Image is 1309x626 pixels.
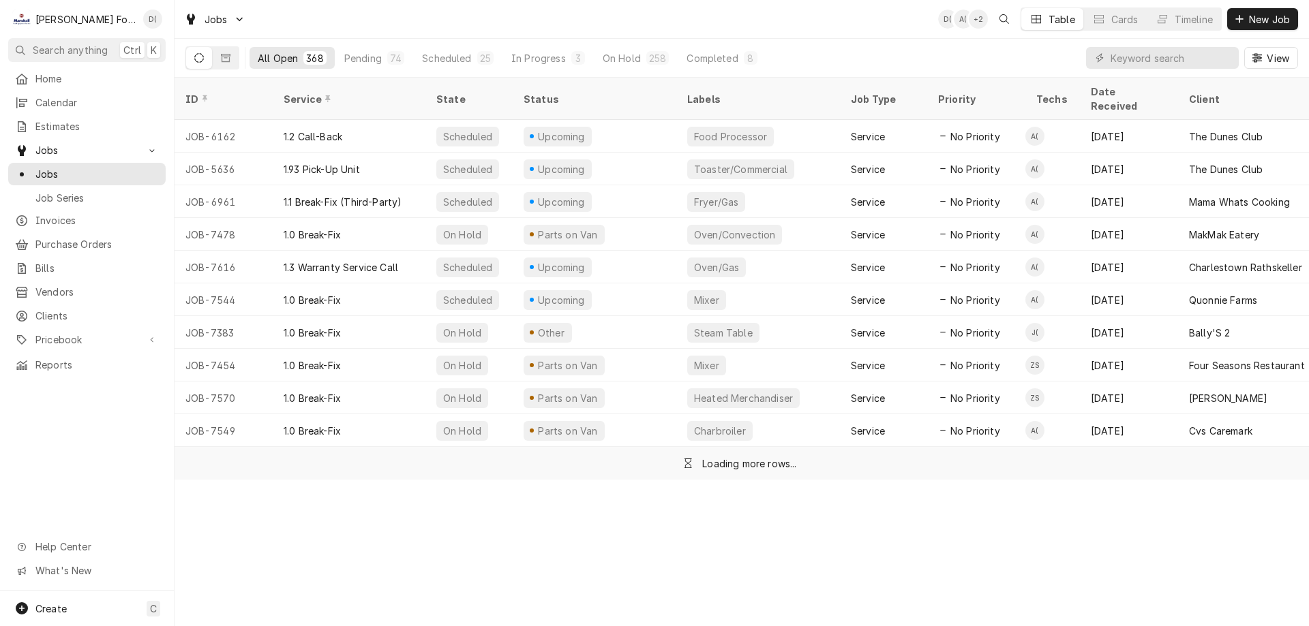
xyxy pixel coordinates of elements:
[179,8,251,31] a: Go to Jobs
[1080,381,1178,414] div: [DATE]
[1025,388,1044,407] div: Zz Pending No Schedule's Avatar
[344,51,382,65] div: Pending
[35,603,67,614] span: Create
[693,326,754,340] div: Steam Table
[35,191,159,205] span: Job Series
[537,129,587,144] div: Upcoming
[1025,159,1044,178] div: A(
[390,51,402,65] div: 74
[175,414,273,447] div: JOB-7549
[306,51,323,65] div: 368
[8,163,166,185] a: Jobs
[175,381,273,414] div: JOB-7570
[687,92,829,106] div: Labels
[8,559,166,582] a: Go to What's New
[151,43,157,57] span: K
[950,326,1000,340] span: No Priority
[1189,391,1267,405] div: [PERSON_NAME]
[1080,153,1178,185] div: [DATE]
[1189,326,1230,340] div: Bally'S 2
[693,260,740,275] div: Oven/Gas
[8,233,166,255] a: Purchase Orders
[1080,218,1178,251] div: [DATE]
[851,391,885,405] div: Service
[442,162,494,176] div: Scheduled
[993,8,1015,30] button: Open search
[1036,92,1069,106] div: Techs
[938,92,1012,106] div: Priority
[649,51,666,65] div: 258
[950,260,1000,275] span: No Priority
[1025,127,1044,146] div: A(
[950,424,1000,438] span: No Priority
[1025,388,1044,407] div: ZS
[693,129,768,144] div: Food Processor
[1189,358,1305,373] div: Four Seasons Restaurant
[1025,257,1044,277] div: Andy Christopoulos (121)'s Avatar
[747,51,755,65] div: 8
[1189,162,1263,176] div: The Dunes Club
[954,10,973,29] div: A(
[536,326,567,340] div: Other
[442,326,483,340] div: On Hold
[1189,129,1263,144] div: The Dunes Club
[175,218,273,251] div: JOB-7478
[1025,323,1044,342] div: J(
[1025,159,1044,178] div: Andy Christopoulos (121)'s Avatar
[442,391,483,405] div: On Hold
[851,260,885,275] div: Service
[284,424,341,438] div: 1.0 Break-Fix
[851,162,885,176] div: Service
[442,228,483,242] div: On Hold
[1246,12,1293,27] span: New Job
[436,92,502,106] div: State
[693,195,740,209] div: Fryer/Gas
[442,293,494,307] div: Scheduled
[35,285,159,299] span: Vendors
[143,10,162,29] div: Derek Testa (81)'s Avatar
[1025,192,1044,211] div: Andy Christopoulos (121)'s Avatar
[175,185,273,218] div: JOB-6961
[851,358,885,373] div: Service
[1025,356,1044,375] div: ZS
[35,167,159,181] span: Jobs
[950,162,1000,176] span: No Priority
[35,213,159,228] span: Invoices
[1080,414,1178,447] div: [DATE]
[8,281,166,303] a: Vendors
[175,251,273,283] div: JOB-7616
[143,10,162,29] div: D(
[938,10,957,29] div: Derek Testa (81)'s Avatar
[537,293,587,307] div: Upcoming
[284,391,341,405] div: 1.0 Break-Fix
[1227,8,1298,30] button: New Job
[851,228,885,242] div: Service
[693,293,721,307] div: Mixer
[123,43,141,57] span: Ctrl
[442,195,494,209] div: Scheduled
[954,10,973,29] div: Aldo Testa (2)'s Avatar
[205,12,228,27] span: Jobs
[442,129,494,144] div: Scheduled
[35,309,159,323] span: Clients
[537,391,599,405] div: Parts on Van
[1025,290,1044,309] div: A(
[537,195,587,209] div: Upcoming
[851,326,885,340] div: Service
[702,456,796,471] div: Loading more rows...
[1025,421,1044,440] div: A(
[537,260,587,275] div: Upcoming
[1025,225,1044,244] div: A(
[284,228,341,242] div: 1.0 Break-Fix
[851,129,885,144] div: Service
[8,139,166,161] a: Go to Jobs
[175,283,273,316] div: JOB-7544
[511,51,566,65] div: In Progress
[258,51,298,65] div: All Open
[687,51,738,65] div: Completed
[1189,424,1252,438] div: Cvs Caremark
[693,424,747,438] div: Charbroiler
[150,601,157,616] span: C
[1025,127,1044,146] div: Andy Christopoulos (121)'s Avatar
[851,92,916,106] div: Job Type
